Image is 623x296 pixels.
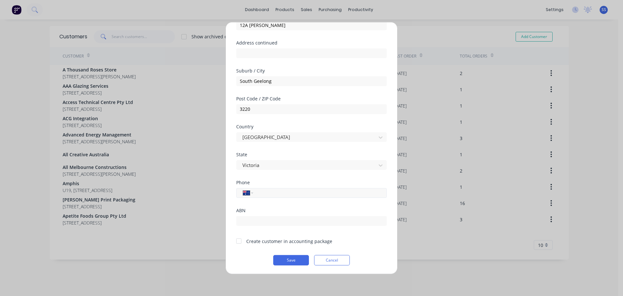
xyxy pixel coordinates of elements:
button: Save [273,255,309,265]
div: State [236,152,387,157]
div: Address continued [236,40,387,45]
div: Suburb / City [236,68,387,73]
div: Country [236,124,387,129]
button: Cancel [314,255,350,265]
div: Phone [236,180,387,185]
div: Post Code / ZIP Code [236,96,387,101]
div: Create customer in accounting package [246,238,332,244]
div: ABN [236,208,387,212]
